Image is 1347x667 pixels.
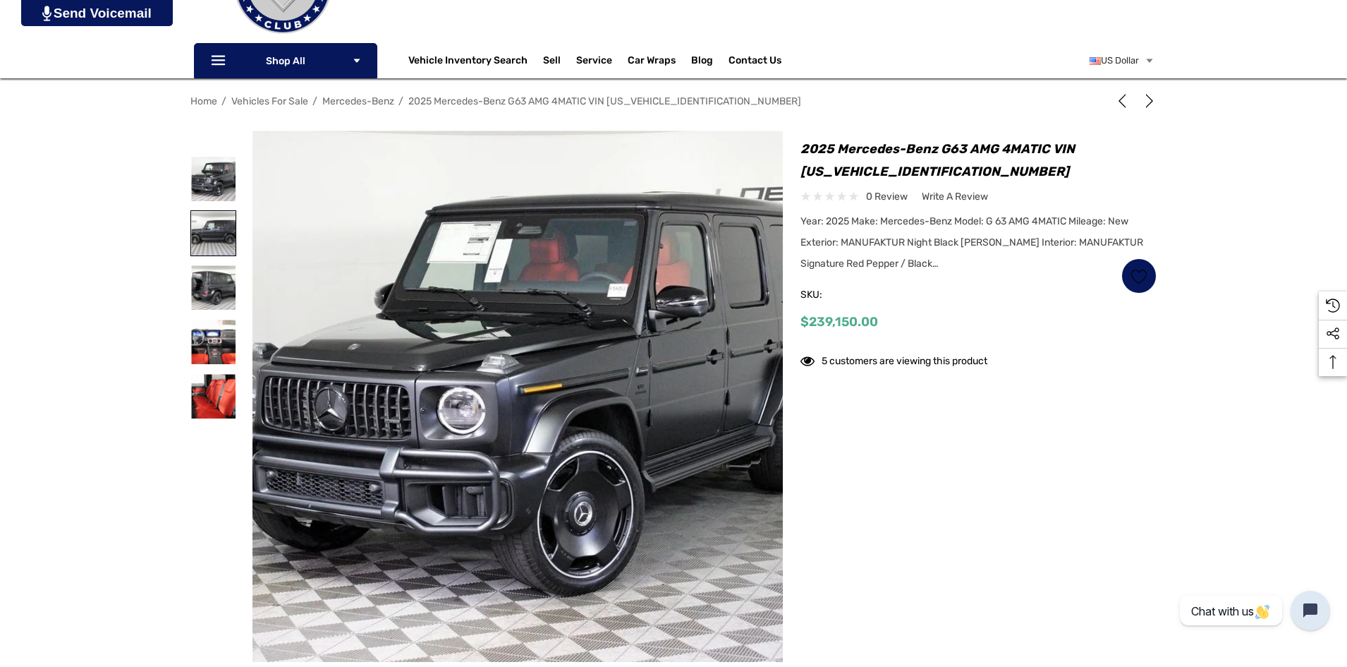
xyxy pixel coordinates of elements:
[866,188,908,205] span: 0 review
[800,285,871,305] span: SKU:
[800,138,1157,183] h1: 2025 Mercedes-Benz G63 AMG 4MATIC VIN [US_VEHICLE_IDENTIFICATION_NUMBER]
[408,54,528,70] a: Vehicle Inventory Search
[922,191,988,203] span: Write a Review
[800,314,878,330] span: $239,150.00
[543,47,576,75] a: Sell
[576,54,612,70] a: Service
[628,47,691,75] a: Car Wraps
[543,54,561,70] span: Sell
[231,95,308,107] a: Vehicles For Sale
[322,95,394,107] a: Mercedes-Benz
[194,43,377,78] p: Shop All
[691,54,713,70] a: Blog
[1090,47,1154,75] a: USD
[800,215,1143,270] span: Year: 2025 Make: Mercedes-Benz Model: G 63 AMG 4MATIC Mileage: New Exterior: MANUFAKTUR Night Bla...
[1326,327,1340,341] svg: Social Media
[1121,258,1157,294] a: Wish List
[922,188,988,205] a: Write a Review
[190,95,217,107] a: Home
[352,56,362,66] svg: Icon Arrow Down
[1137,94,1157,108] a: Next
[191,374,236,419] img: For Sale 2025 Mercedes-Benz G63 AMG 4MATIC VIN W1NWH5AB2SX031723
[191,211,236,256] img: For Sale 2025 Mercedes-Benz G63 AMG 4MATIC VIN W1NWH5AB2SX031723
[42,6,51,21] img: PjwhLS0gR2VuZXJhdG9yOiBHcmF2aXQuaW8gLS0+PHN2ZyB4bWxucz0iaHR0cDovL3d3dy53My5vcmcvMjAwMC9zdmciIHhtb...
[1319,355,1347,369] svg: Top
[1115,94,1135,108] a: Previous
[191,265,236,310] img: For Sale 2025 Mercedes-Benz G63 AMG 4MATIC VIN W1NWH5AB2SX031723
[1131,268,1147,284] svg: Wish List
[729,54,781,70] a: Contact Us
[191,320,236,364] img: For Sale 2025 Mercedes-Benz G63 AMG 4MATIC VIN W1NWH5AB2SX031723
[800,348,987,370] div: 5 customers are viewing this product
[209,53,231,69] svg: Icon Line
[190,89,1157,114] nav: Breadcrumb
[628,54,676,70] span: Car Wraps
[1326,299,1340,313] svg: Recently Viewed
[191,157,236,201] img: For Sale 2025 Mercedes-Benz G63 AMG 4MATIC VIN W1NWH5AB2SX031723
[408,95,801,107] a: 2025 Mercedes-Benz G63 AMG 4MATIC VIN [US_VEHICLE_IDENTIFICATION_NUMBER]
